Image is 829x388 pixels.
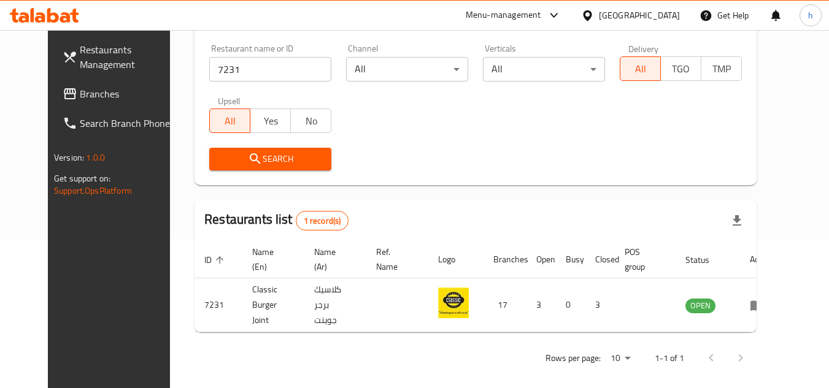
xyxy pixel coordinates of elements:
[556,278,585,332] td: 0
[204,253,228,267] span: ID
[53,108,187,138] a: Search Branch Phone
[53,35,187,79] a: Restaurants Management
[53,79,187,108] a: Branches
[484,278,526,332] td: 17
[219,151,322,167] span: Search
[625,245,661,274] span: POS group
[54,150,84,165] span: Version:
[195,278,242,332] td: 7231
[556,241,585,278] th: Busy
[255,112,286,130] span: Yes
[585,241,615,278] th: Closed
[685,299,715,313] span: OPEN
[625,60,656,78] span: All
[296,211,349,230] div: Total records count
[666,60,696,78] span: TGO
[655,351,684,366] p: 1-1 of 1
[209,15,742,33] h2: Restaurant search
[209,57,331,82] input: Search for restaurant name or ID..
[209,148,331,170] button: Search
[620,56,661,81] button: All
[585,278,615,332] td: 3
[195,241,782,332] table: enhanced table
[808,9,813,22] span: h
[483,57,605,82] div: All
[296,215,349,227] span: 1 record(s)
[546,351,601,366] p: Rows per page:
[466,8,541,23] div: Menu-management
[428,241,484,278] th: Logo
[209,108,250,133] button: All
[296,112,326,130] span: No
[80,86,177,101] span: Branches
[252,245,290,274] span: Name (En)
[204,210,349,230] h2: Restaurants list
[242,278,304,332] td: Classic Burger Joint
[526,278,556,332] td: 3
[376,245,414,274] span: Ref. Name
[484,241,526,278] th: Branches
[701,56,742,81] button: TMP
[706,60,737,78] span: TMP
[86,150,105,165] span: 1.0.0
[750,298,773,313] div: Menu
[215,112,245,130] span: All
[314,245,352,274] span: Name (Ar)
[606,349,635,368] div: Rows per page:
[218,96,241,105] label: Upsell
[526,241,556,278] th: Open
[346,57,468,82] div: All
[740,241,782,278] th: Action
[80,42,177,72] span: Restaurants Management
[685,253,725,267] span: Status
[250,108,291,133] button: Yes
[599,9,680,22] div: [GEOGRAPHIC_DATA]
[660,56,701,81] button: TGO
[628,44,659,53] label: Delivery
[54,183,132,199] a: Support.OpsPlatform
[722,206,752,235] div: Export file
[290,108,331,133] button: No
[304,278,366,332] td: كلاسيك برجر جوينت
[80,116,177,131] span: Search Branch Phone
[438,287,469,318] img: Classic Burger Joint
[54,170,110,186] span: Get support on:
